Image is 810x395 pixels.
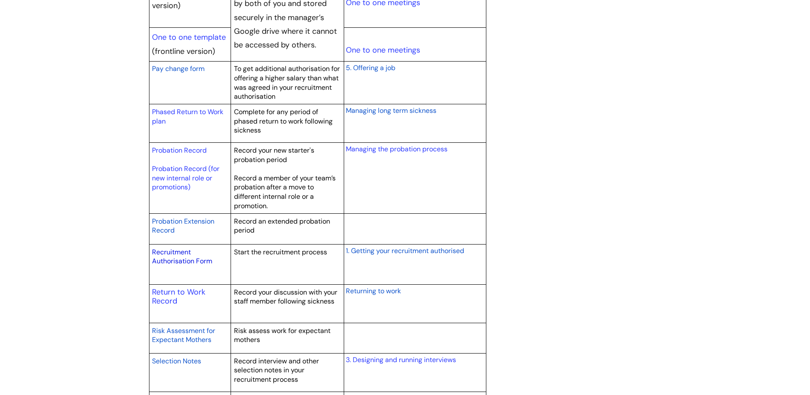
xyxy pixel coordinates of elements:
[234,326,330,345] span: Risk assess work for expectant mothers
[234,288,337,306] span: Record your discussion with your staff member following sickness
[346,286,401,296] a: Returning to work
[346,144,447,153] a: Managing the probation process
[152,32,226,42] a: One to one template
[152,357,201,366] span: Selection Notes
[152,326,215,345] span: Risk Assessment for Expectant Mothers
[346,62,395,73] a: 5. Offering a job
[152,217,214,235] span: Probation Extension Record
[234,357,319,384] span: Record interview and other selection notes in your recruitment process
[234,248,327,256] span: Start the recruitment process
[234,174,336,210] span: Record a member of your team’s probation after a move to different internal role or a promotion.
[346,246,464,255] span: 1. Getting your recruitment authorised
[152,287,205,307] a: Return to Work Record
[152,356,201,366] a: Selection Notes
[152,164,219,192] a: Probation Record (for new internal role or promotions)
[346,45,420,55] a: One to one meetings
[234,64,340,101] span: To get additional authorisation for offering a higher salary than what was agreed in your recruit...
[346,245,464,256] a: 1. Getting your recruitment authorised
[234,107,333,135] span: Complete for any period of phased return to work following sickness
[152,64,205,73] span: Pay change form
[152,63,205,74] a: Pay change form
[152,248,212,266] a: Recruitment Authorisation Form
[234,217,330,235] span: Record an extended probation period
[152,325,215,345] a: Risk Assessment for Expectant Mothers
[152,216,214,236] a: Probation Extension Record
[346,355,456,364] a: 3. Designing and running interviews
[149,27,231,61] td: (frontline version)
[152,146,207,155] a: Probation Record
[346,106,436,115] span: Managing long term sickness
[152,107,223,126] a: Phased Return to Work plan
[346,286,401,295] span: Returning to work
[346,63,395,72] span: 5. Offering a job
[346,105,436,115] a: Managing long term sickness
[234,146,314,164] span: Record your new starter's probation period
